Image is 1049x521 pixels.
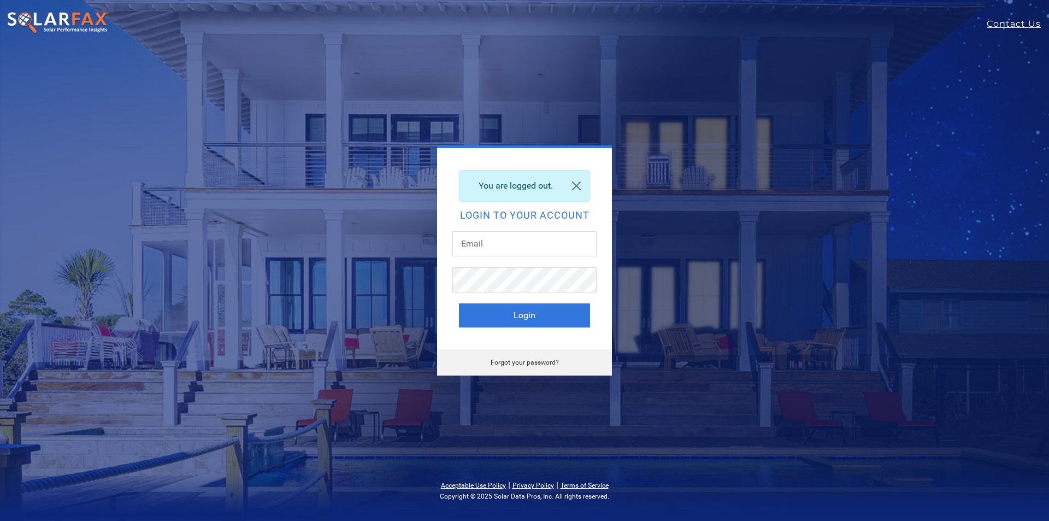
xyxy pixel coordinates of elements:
[441,482,506,489] a: Acceptable Use Policy
[459,170,590,202] div: You are logged out.
[508,479,510,490] span: |
[561,482,609,489] a: Terms of Service
[459,210,590,220] h2: Login to your account
[556,479,558,490] span: |
[452,231,597,256] input: Email
[7,11,109,34] img: SolarFax
[459,303,590,327] button: Login
[491,359,559,366] a: Forgot your password?
[563,171,590,201] a: Close
[512,482,554,489] a: Privacy Policy
[987,17,1049,31] a: Contact Us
